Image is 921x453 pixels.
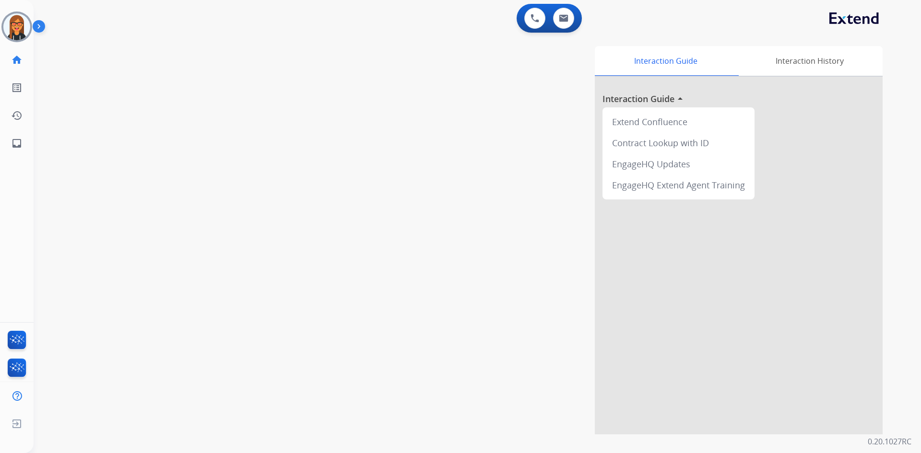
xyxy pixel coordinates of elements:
div: Extend Confluence [606,111,751,132]
mat-icon: home [11,54,23,66]
p: 0.20.1027RC [868,436,911,447]
div: Interaction History [736,46,883,76]
mat-icon: inbox [11,138,23,149]
div: EngageHQ Extend Agent Training [606,174,751,196]
img: avatar [3,13,30,40]
div: Contract Lookup with ID [606,132,751,153]
mat-icon: history [11,110,23,121]
mat-icon: list_alt [11,82,23,93]
div: Interaction Guide [595,46,736,76]
div: EngageHQ Updates [606,153,751,174]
